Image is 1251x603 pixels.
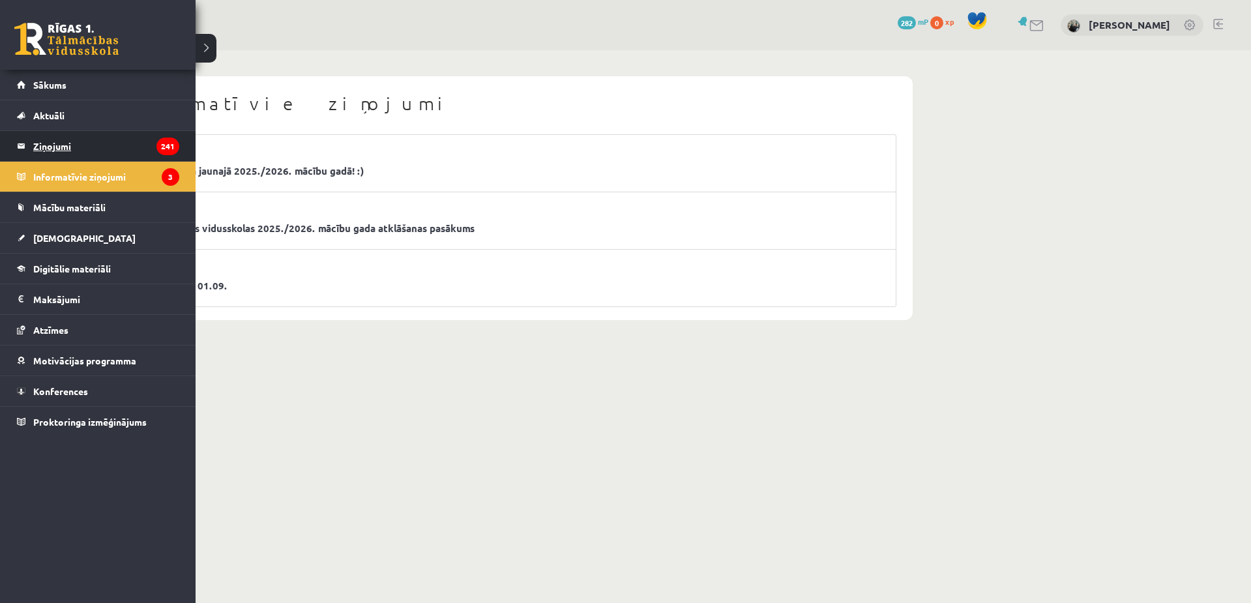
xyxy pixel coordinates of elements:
[156,138,179,155] i: 241
[14,23,119,55] a: Rīgas 1. Tālmācības vidusskola
[898,16,928,27] a: 282 mP
[33,355,136,366] span: Motivācijas programma
[17,131,179,161] a: Ziņojumi241
[33,201,106,213] span: Mācību materiāli
[17,376,179,406] a: Konferences
[33,79,66,91] span: Sākums
[17,192,179,222] a: Mācību materiāli
[111,164,879,179] a: Direktores uzruna jaunajā 2025./2026. mācību gadā! :)
[17,100,179,130] a: Aktuāli
[111,221,879,236] a: Rīgas 1. Tālmācības vidusskolas 2025./2026. mācību gada atklāšanas pasākums
[33,232,136,244] span: [DEMOGRAPHIC_DATA]
[33,162,179,192] legend: Informatīvie ziņojumi
[1067,20,1080,33] img: Sofija Jurģevica
[33,324,68,336] span: Atzīmes
[930,16,943,29] span: 0
[930,16,960,27] a: 0 xp
[33,385,88,397] span: Konferences
[17,70,179,100] a: Sākums
[111,278,879,293] a: Mācību process ar 01.09.
[33,110,65,121] span: Aktuāli
[17,346,179,375] a: Motivācijas programma
[33,131,179,161] legend: Ziņojumi
[17,315,179,345] a: Atzīmes
[17,223,179,253] a: [DEMOGRAPHIC_DATA]
[918,16,928,27] span: mP
[17,284,179,314] a: Maksājumi
[33,416,147,428] span: Proktoringa izmēģinājums
[33,284,179,314] legend: Maksājumi
[95,93,896,115] h1: Informatīvie ziņojumi
[1089,18,1170,31] a: [PERSON_NAME]
[945,16,954,27] span: xp
[898,16,916,29] span: 282
[162,168,179,186] i: 3
[33,263,111,274] span: Digitālie materiāli
[17,162,179,192] a: Informatīvie ziņojumi3
[17,407,179,437] a: Proktoringa izmēģinājums
[17,254,179,284] a: Digitālie materiāli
